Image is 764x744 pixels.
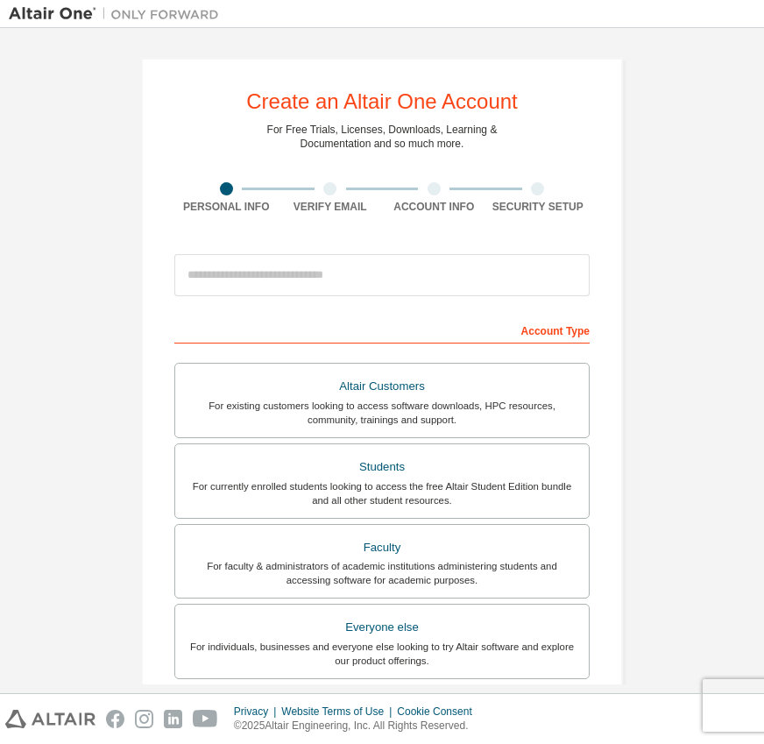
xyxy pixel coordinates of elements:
img: linkedin.svg [164,710,182,728]
div: Personal Info [174,200,279,214]
div: Verify Email [279,200,383,214]
div: Account Type [174,315,590,344]
img: Altair One [9,5,228,23]
img: instagram.svg [135,710,153,728]
div: Altair Customers [186,374,578,399]
div: Privacy [234,705,281,719]
div: For Free Trials, Licenses, Downloads, Learning & Documentation and so much more. [267,123,498,151]
img: altair_logo.svg [5,710,95,728]
div: Cookie Consent [397,705,482,719]
p: © 2025 Altair Engineering, Inc. All Rights Reserved. [234,719,483,733]
div: Security Setup [486,200,591,214]
div: Students [186,455,578,479]
div: Faculty [186,535,578,560]
div: Account Info [382,200,486,214]
div: For faculty & administrators of academic institutions administering students and accessing softwa... [186,559,578,587]
div: Create an Altair One Account [246,91,518,112]
div: Website Terms of Use [281,705,397,719]
div: For existing customers looking to access software downloads, HPC resources, community, trainings ... [186,399,578,427]
div: For individuals, businesses and everyone else looking to try Altair software and explore our prod... [186,640,578,668]
div: Everyone else [186,615,578,640]
img: youtube.svg [193,710,218,728]
div: For currently enrolled students looking to access the free Altair Student Edition bundle and all ... [186,479,578,507]
img: facebook.svg [106,710,124,728]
